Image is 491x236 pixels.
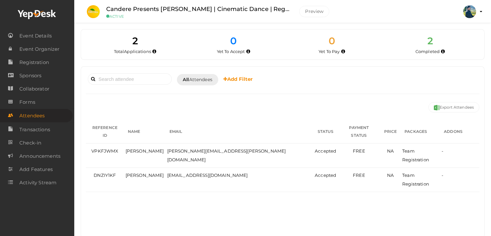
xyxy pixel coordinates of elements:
[315,173,336,178] span: Accepted
[19,109,45,122] span: Attendees
[19,29,52,42] span: Event Details
[313,120,338,144] th: STATUS
[380,120,401,144] th: PRICE
[341,50,345,53] i: Accepted by organizer and yet to make payment
[166,120,313,144] th: EMAIL
[152,50,156,53] i: Total number of applications
[126,148,164,154] span: [PERSON_NAME]
[92,125,118,138] span: REFERENCE ID
[353,173,365,178] span: FREE
[19,176,56,189] span: Activity Stream
[441,50,445,53] i: Accepted and completed payment succesfully
[19,82,49,95] span: Collaborator
[124,49,151,54] span: Applications
[94,173,116,178] span: DNZIY1KF
[183,77,189,82] b: All
[183,76,212,83] span: Attendees
[167,173,248,178] span: [EMAIL_ADDRESS][DOMAIN_NAME]
[114,49,151,54] span: Total
[19,69,41,82] span: Sponsors
[87,5,100,18] img: 3WRJEMHM_small.png
[19,150,60,163] span: Announcements
[88,73,172,85] input: Search attendee
[106,5,290,14] label: Candere Presents [PERSON_NAME] | Cinematic Dance | Registration
[387,173,394,178] span: NA
[434,105,440,111] img: excel.svg
[338,120,380,144] th: PAYMENT STATUS
[440,120,479,144] th: ADDONS
[402,148,429,162] span: Team Registration
[124,120,166,144] th: NAME
[387,148,394,154] span: NA
[442,148,443,154] span: -
[91,148,118,154] span: VPKFJWMX
[217,49,245,54] span: Yet To Accept
[19,43,59,56] span: Event Organizer
[246,50,250,53] i: Yet to be accepted by organizer
[19,136,41,149] span: Check-in
[299,6,329,17] button: Preview
[230,35,237,47] span: 0
[19,123,50,136] span: Transactions
[427,35,433,47] span: 2
[315,148,336,154] span: Accepted
[329,35,335,47] span: 0
[463,5,476,18] img: ACg8ocImFeownhHtboqxd0f2jP-n9H7_i8EBYaAdPoJXQiB63u4xhcvD=s100
[126,173,164,178] span: [PERSON_NAME]
[319,49,340,54] span: Yet To Pay
[132,35,138,47] span: 2
[19,56,49,69] span: Registration
[19,163,53,176] span: Add Features
[415,49,440,54] span: Completed
[401,120,440,144] th: PACKAGES
[353,148,365,154] span: FREE
[442,173,443,178] span: -
[428,102,479,113] button: Export Attendees
[167,148,286,162] span: [PERSON_NAME][EMAIL_ADDRESS][PERSON_NAME][DOMAIN_NAME]
[223,76,253,82] b: Add Filter
[402,173,429,187] span: Team Registration
[106,14,290,19] small: ACTIVE
[19,96,35,109] span: Forms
